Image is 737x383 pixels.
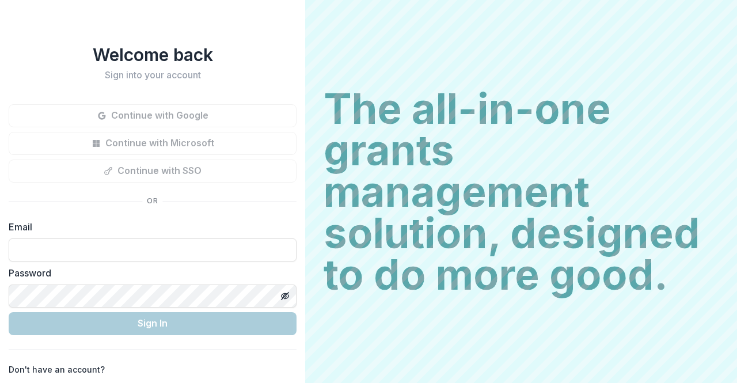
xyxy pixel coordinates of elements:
[9,363,105,376] p: Don't have an account?
[9,266,290,280] label: Password
[9,104,297,127] button: Continue with Google
[9,220,290,234] label: Email
[9,312,297,335] button: Sign In
[9,70,297,81] h2: Sign into your account
[9,160,297,183] button: Continue with SSO
[9,132,297,155] button: Continue with Microsoft
[9,44,297,65] h1: Welcome back
[276,287,294,305] button: Toggle password visibility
